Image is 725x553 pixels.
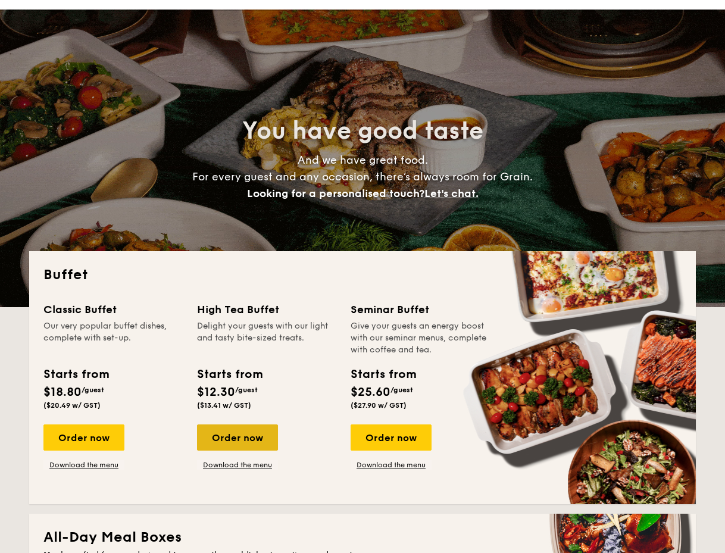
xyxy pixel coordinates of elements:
div: Order now [197,424,278,451]
h2: All-Day Meal Boxes [43,528,682,547]
span: You have good taste [242,117,483,145]
span: And we have great food. For every guest and any occasion, there’s always room for Grain. [192,154,533,200]
a: Download the menu [351,460,432,470]
span: Let's chat. [424,187,479,200]
span: ($27.90 w/ GST) [351,401,407,410]
span: Looking for a personalised touch? [247,187,424,200]
div: Delight your guests with our light and tasty bite-sized treats. [197,320,336,356]
div: Order now [351,424,432,451]
div: Starts from [351,365,415,383]
div: Starts from [197,365,262,383]
a: Download the menu [43,460,124,470]
h2: Buffet [43,265,682,285]
span: $12.30 [197,385,235,399]
span: /guest [82,386,104,394]
span: $25.60 [351,385,390,399]
span: /guest [235,386,258,394]
div: High Tea Buffet [197,301,336,318]
span: $18.80 [43,385,82,399]
span: ($20.49 w/ GST) [43,401,101,410]
span: ($13.41 w/ GST) [197,401,251,410]
a: Download the menu [197,460,278,470]
div: Give your guests an energy boost with our seminar menus, complete with coffee and tea. [351,320,490,356]
span: /guest [390,386,413,394]
div: Order now [43,424,124,451]
div: Our very popular buffet dishes, complete with set-up. [43,320,183,356]
div: Classic Buffet [43,301,183,318]
div: Starts from [43,365,108,383]
div: Seminar Buffet [351,301,490,318]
